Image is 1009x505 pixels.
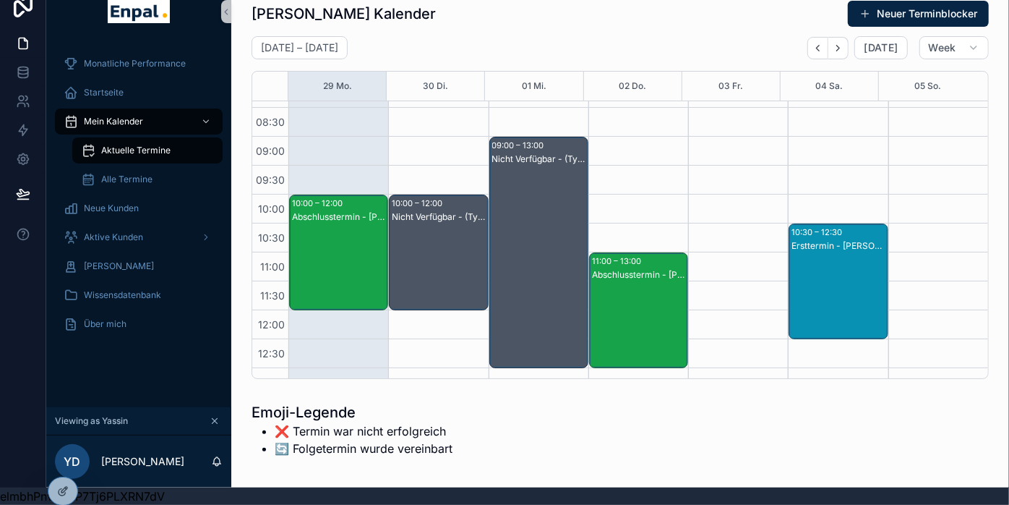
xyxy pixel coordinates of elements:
div: 10:30 – 12:30 [791,225,846,239]
div: Abschlusstermin - [PERSON_NAME] [292,211,387,223]
div: 10:30 – 12:30Ersttermin - [PERSON_NAME] [789,224,887,339]
span: YD [64,453,81,470]
button: 30 Di. [423,72,448,101]
button: 03 Fr. [718,72,743,101]
span: 09:30 [252,174,288,186]
h1: [PERSON_NAME] Kalender [252,4,436,24]
h2: [DATE] – [DATE] [261,41,338,55]
a: Aktive Kunden [55,224,223,250]
span: Neue Kunden [84,203,139,214]
a: Monatliche Performance [55,51,223,77]
li: ❌ Termin war nicht erfolgreich [275,423,452,440]
button: 01 Mi. [522,72,546,101]
button: Week [919,36,989,59]
a: Neue Kunden [55,195,223,221]
span: 12:30 [254,347,288,360]
span: Über mich [84,318,126,330]
button: Next [828,37,849,59]
span: [DATE] [864,41,898,54]
span: Aktive Kunden [84,232,143,243]
div: Nicht Verfügbar - (Tyll Training im FFM Office) [492,153,587,165]
button: Back [807,37,828,59]
div: 11:00 – 13:00Abschlusstermin - [PERSON_NAME] [590,253,687,368]
button: Neuer Terminblocker [848,1,989,27]
span: 13:00 [254,376,288,389]
a: Mein Kalender [55,109,223,135]
span: 09:00 [252,145,288,157]
span: 08:30 [252,116,288,128]
span: 10:30 [254,232,288,244]
a: Über mich [55,311,223,337]
div: 10:00 – 12:00Abschlusstermin - [PERSON_NAME] [290,195,387,310]
span: 11:00 [257,260,288,273]
a: Alle Termine [72,166,223,192]
button: 05 So. [914,72,941,101]
div: 09:00 – 13:00Nicht Verfügbar - (Tyll Training im FFM Office) [490,137,588,368]
h1: Emoji-Legende [252,402,452,423]
span: Monatliche Performance [84,58,186,69]
span: 12:00 [254,318,288,331]
span: 11:30 [257,289,288,302]
div: 10:00 – 12:00 [392,196,446,211]
span: Mein Kalender [84,116,143,127]
div: Nicht Verfügbar - (Tyll Remote Vorbereitung) [392,211,486,223]
a: [PERSON_NAME] [55,253,223,279]
button: [DATE] [854,36,907,59]
span: Aktuelle Termine [101,145,171,156]
span: [PERSON_NAME] [84,260,154,272]
div: scrollable content [46,41,231,356]
a: Wissensdatenbank [55,282,223,308]
span: 10:00 [254,203,288,215]
span: Startseite [84,87,124,98]
button: 04 Sa. [815,72,843,101]
p: [PERSON_NAME] [101,454,184,469]
span: Alle Termine [101,174,153,185]
button: 02 Do. [619,72,646,101]
li: 🔄️ Folgetermin wurde vereinbart [275,440,452,457]
span: Wissensdatenbank [84,289,161,301]
div: 10:00 – 12:00 [292,196,346,211]
span: Viewing as Yassin [55,415,128,427]
div: 10:00 – 12:00Nicht Verfügbar - (Tyll Remote Vorbereitung) [390,195,487,310]
a: Aktuelle Termine [72,137,223,164]
div: Ersttermin - [PERSON_NAME] [791,240,886,252]
span: Week [929,41,956,54]
button: 29 Mo. [323,72,352,101]
a: Startseite [55,80,223,106]
div: Abschlusstermin - [PERSON_NAME] [592,269,687,281]
div: 09:00 – 13:00 [492,138,548,153]
div: 11:00 – 13:00 [592,254,645,268]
